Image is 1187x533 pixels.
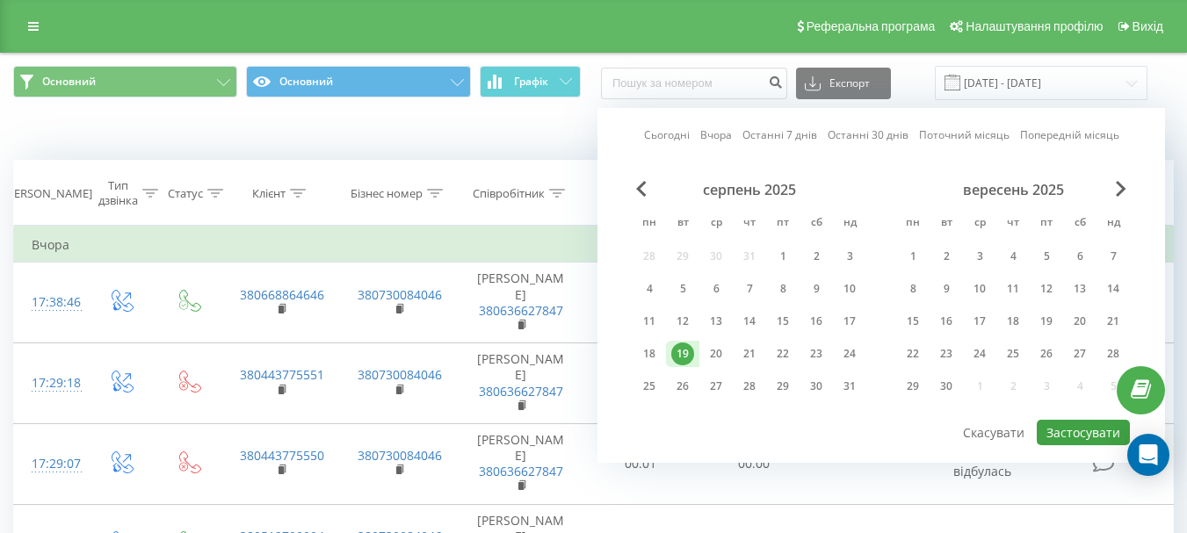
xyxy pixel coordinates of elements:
[168,186,203,201] div: Статус
[935,277,958,300] div: 9
[1068,245,1091,268] div: 6
[968,342,991,365] div: 24
[705,342,727,365] div: 20
[838,375,861,398] div: 31
[766,243,800,270] div: пт 1 серп 2025 р.
[705,375,727,398] div: 27
[901,277,924,300] div: 8
[800,276,833,302] div: сб 9 серп 2025 р.
[930,341,963,367] div: вт 23 вер 2025 р.
[1020,126,1119,143] a: Попередній місяць
[4,186,92,201] div: [PERSON_NAME]
[638,310,661,333] div: 11
[771,277,794,300] div: 8
[738,342,761,365] div: 21
[358,447,442,464] a: 380730084046
[1068,310,1091,333] div: 20
[966,211,993,237] abbr: середа
[771,310,794,333] div: 15
[900,211,926,237] abbr: понеділок
[1002,245,1024,268] div: 4
[358,286,442,303] a: 380730084046
[252,186,286,201] div: Клієнт
[633,373,666,400] div: пн 25 серп 2025 р.
[896,276,930,302] div: пн 8 вер 2025 р.
[1030,341,1063,367] div: пт 26 вер 2025 р.
[901,245,924,268] div: 1
[963,308,996,335] div: ср 17 вер 2025 р.
[358,366,442,383] a: 380730084046
[733,276,766,302] div: чт 7 серп 2025 р.
[1000,211,1026,237] abbr: четвер
[1116,181,1126,197] span: Next Month
[800,341,833,367] div: сб 23 серп 2025 р.
[800,243,833,270] div: сб 2 серп 2025 р.
[935,342,958,365] div: 23
[1102,277,1125,300] div: 14
[1097,276,1130,302] div: нд 14 вер 2025 р.
[968,310,991,333] div: 17
[833,341,866,367] div: нд 24 серп 2025 р.
[14,227,1174,263] td: Вчора
[32,447,69,481] div: 17:29:07
[771,342,794,365] div: 22
[896,373,930,400] div: пн 29 вер 2025 р.
[1097,308,1130,335] div: нд 21 вер 2025 р.
[738,277,761,300] div: 7
[738,375,761,398] div: 28
[671,277,694,300] div: 5
[669,211,696,237] abbr: вівторок
[838,310,861,333] div: 17
[666,373,699,400] div: вт 26 серп 2025 р.
[766,276,800,302] div: пт 8 серп 2025 р.
[738,310,761,333] div: 14
[1035,277,1058,300] div: 12
[1133,19,1163,33] span: Вихід
[901,310,924,333] div: 15
[933,211,959,237] abbr: вівторок
[699,341,733,367] div: ср 20 серп 2025 р.
[896,341,930,367] div: пн 22 вер 2025 р.
[666,341,699,367] div: вт 19 серп 2025 р.
[240,366,324,383] a: 380443775551
[996,308,1030,335] div: чт 18 вер 2025 р.
[805,310,828,333] div: 16
[671,375,694,398] div: 26
[458,423,584,504] td: [PERSON_NAME]
[1063,341,1097,367] div: сб 27 вер 2025 р.
[805,245,828,268] div: 2
[699,308,733,335] div: ср 13 серп 2025 р.
[1068,342,1091,365] div: 27
[479,383,563,400] a: 380636627847
[633,308,666,335] div: пн 11 серп 2025 р.
[733,341,766,367] div: чт 21 серп 2025 р.
[1097,341,1130,367] div: нд 28 вер 2025 р.
[1030,243,1063,270] div: пт 5 вер 2025 р.
[963,243,996,270] div: ср 3 вер 2025 р.
[833,243,866,270] div: нд 3 серп 2025 р.
[601,68,787,99] input: Пошук за номером
[633,276,666,302] div: пн 4 серп 2025 р.
[671,310,694,333] div: 12
[805,277,828,300] div: 9
[805,375,828,398] div: 30
[1102,310,1125,333] div: 21
[633,341,666,367] div: пн 18 серп 2025 р.
[766,308,800,335] div: пт 15 серп 2025 р.
[699,276,733,302] div: ср 6 серп 2025 р.
[633,181,866,198] div: серпень 2025
[807,19,936,33] span: Реферальна програма
[240,286,324,303] a: 380668864646
[1067,211,1093,237] abbr: субота
[1002,277,1024,300] div: 11
[638,375,661,398] div: 25
[480,66,581,97] button: Графік
[896,308,930,335] div: пн 15 вер 2025 р.
[638,342,661,365] div: 18
[246,66,470,97] button: Основний
[896,181,1130,198] div: вересень 2025
[766,341,800,367] div: пт 22 серп 2025 р.
[896,243,930,270] div: пн 1 вер 2025 р.
[584,343,698,424] td: 00:41
[800,373,833,400] div: сб 30 серп 2025 р.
